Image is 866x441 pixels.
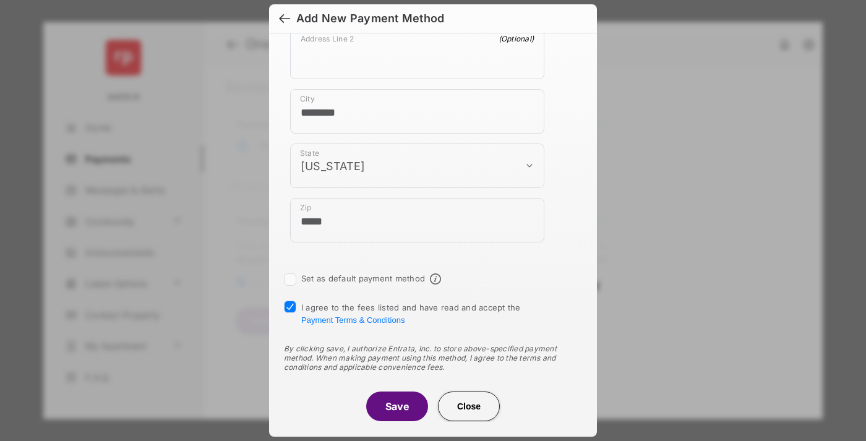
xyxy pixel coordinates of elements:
button: Close [438,392,500,421]
label: Set as default payment method [301,273,425,283]
div: payment_method_screening[postal_addresses][postalCode] [290,198,544,242]
button: Save [366,392,428,421]
button: I agree to the fees listed and have read and accept the [301,315,405,325]
span: Default payment method info [430,273,441,285]
div: payment_method_screening[postal_addresses][administrativeArea] [290,143,544,188]
div: payment_method_screening[postal_addresses][locality] [290,89,544,134]
div: payment_method_screening[postal_addresses][addressLine2] [290,28,544,79]
div: By clicking save, I authorize Entrata, Inc. to store above-specified payment method. When making ... [284,344,582,372]
div: Add New Payment Method [296,12,444,25]
span: I agree to the fees listed and have read and accept the [301,302,521,325]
